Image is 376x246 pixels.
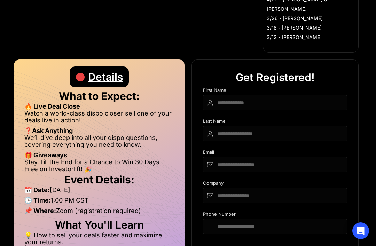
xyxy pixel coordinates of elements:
[236,67,315,88] div: Get Registered!
[203,119,347,126] div: Last Name
[352,222,369,239] div: Open Intercom Messenger
[24,197,51,204] strong: 🕒 Time:
[203,181,347,188] div: Company
[59,90,140,102] strong: What to Expect:
[24,187,174,197] li: [DATE]
[24,151,67,159] strong: 🎁 Giveaways
[88,66,123,87] div: Details
[24,207,174,218] li: Zoom (registration required)
[24,110,174,127] li: Watch a world-class dispo closer sell one of your deals live in action!
[24,197,174,207] li: 1:00 PM CST
[203,212,347,219] div: Phone Number
[64,173,134,186] strong: Event Details:
[24,221,174,228] h2: What You'll Learn
[24,127,73,134] strong: ❓Ask Anything
[24,207,56,214] strong: 📌 Where:
[24,159,174,173] li: Stay Till the End for a Chance to Win 30 Days Free on Investorlift! 🎉
[203,150,347,157] div: Email
[24,103,80,110] strong: 🔥 Live Deal Close
[24,186,50,193] strong: 📅 Date:
[24,134,174,152] li: We’ll dive deep into all your dispo questions, covering everything you need to know.
[203,88,347,95] div: First Name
